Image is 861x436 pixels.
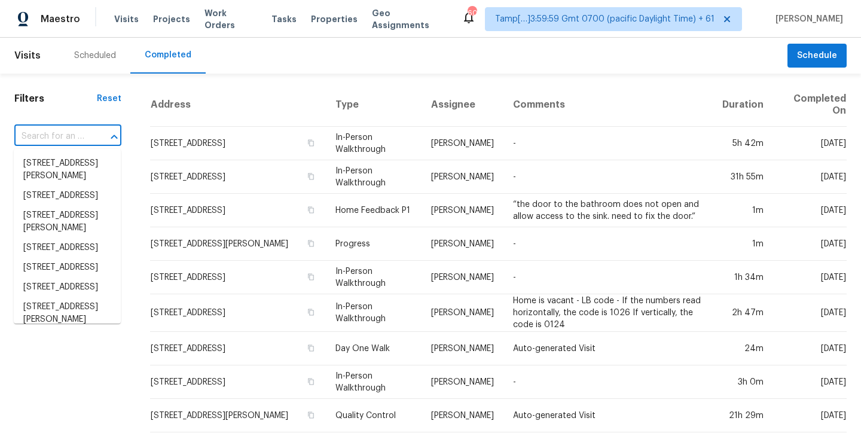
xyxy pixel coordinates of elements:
td: - [503,160,713,194]
th: Address [150,83,326,127]
td: [DATE] [773,194,847,227]
li: [STREET_ADDRESS] [14,186,121,206]
td: In-Person Walkthrough [326,261,422,294]
td: [STREET_ADDRESS] [150,127,326,160]
button: Copy Address [306,238,316,249]
td: 1m [713,194,773,227]
td: [STREET_ADDRESS] [150,194,326,227]
td: [STREET_ADDRESS][PERSON_NAME] [150,227,326,261]
td: In-Person Walkthrough [326,294,422,332]
th: Type [326,83,422,127]
td: 21h 29m [713,399,773,432]
td: [STREET_ADDRESS] [150,160,326,194]
button: Copy Address [306,205,316,215]
td: - [503,127,713,160]
td: Day One Walk [326,332,422,365]
button: Copy Address [306,376,316,387]
span: [PERSON_NAME] [771,13,843,25]
button: Copy Address [306,138,316,148]
td: 2h 47m [713,294,773,332]
div: Reset [97,93,121,105]
td: [STREET_ADDRESS] [150,332,326,365]
span: Visits [114,13,139,25]
td: [STREET_ADDRESS] [150,294,326,332]
div: Scheduled [74,50,116,62]
td: [PERSON_NAME] [422,399,503,432]
td: 5h 42m [713,127,773,160]
th: Duration [713,83,773,127]
td: [DATE] [773,332,847,365]
li: [STREET_ADDRESS] [14,258,121,278]
td: 1h 34m [713,261,773,294]
td: [DATE] [773,227,847,261]
td: [DATE] [773,365,847,399]
td: - [503,227,713,261]
li: [STREET_ADDRESS] [14,238,121,258]
span: Work Orders [204,7,257,31]
h1: Filters [14,93,97,105]
td: In-Person Walkthrough [326,365,422,399]
td: [STREET_ADDRESS] [150,365,326,399]
td: - [503,261,713,294]
td: [PERSON_NAME] [422,365,503,399]
span: Properties [311,13,358,25]
button: Copy Address [306,272,316,282]
td: [PERSON_NAME] [422,227,503,261]
li: [STREET_ADDRESS][PERSON_NAME] [14,297,121,330]
td: [DATE] [773,127,847,160]
td: 1m [713,227,773,261]
td: [PERSON_NAME] [422,294,503,332]
span: Schedule [797,48,837,63]
span: Maestro [41,13,80,25]
td: In-Person Walkthrough [326,160,422,194]
span: Tamp[…]3:59:59 Gmt 0700 (pacific Daylight Time) + 61 [495,13,715,25]
td: In-Person Walkthrough [326,127,422,160]
td: [DATE] [773,261,847,294]
button: Copy Address [306,343,316,353]
td: [PERSON_NAME] [422,194,503,227]
td: [PERSON_NAME] [422,332,503,365]
td: Quality Control [326,399,422,432]
td: [DATE] [773,399,847,432]
td: [PERSON_NAME] [422,160,503,194]
th: Comments [503,83,713,127]
td: 31h 55m [713,160,773,194]
td: Progress [326,227,422,261]
input: Search for an address... [14,127,88,146]
span: Projects [153,13,190,25]
td: [PERSON_NAME] [422,261,503,294]
th: Completed On [773,83,847,127]
li: [STREET_ADDRESS][PERSON_NAME] [14,154,121,186]
li: [STREET_ADDRESS][PERSON_NAME] [14,206,121,238]
span: Tasks [271,15,297,23]
td: [STREET_ADDRESS] [150,261,326,294]
button: Close [106,129,123,145]
div: 601 [468,7,476,19]
td: Auto-generated Visit [503,399,713,432]
button: Copy Address [306,410,316,420]
button: Copy Address [306,307,316,318]
td: Home Feedback P1 [326,194,422,227]
td: - [503,365,713,399]
td: “the door to the bathroom does not open and allow access to the sink. need to fix the door.” [503,194,713,227]
td: Auto-generated Visit [503,332,713,365]
th: Assignee [422,83,503,127]
td: Home is vacant - LB code - If the numbers read horizontally, the code is 1026 If vertically, the ... [503,294,713,332]
div: Completed [145,49,191,61]
td: [PERSON_NAME] [422,127,503,160]
td: 24m [713,332,773,365]
span: Visits [14,42,41,69]
td: 3h 0m [713,365,773,399]
td: [DATE] [773,294,847,332]
button: Copy Address [306,171,316,182]
li: [STREET_ADDRESS] [14,278,121,297]
td: [DATE] [773,160,847,194]
span: Geo Assignments [372,7,447,31]
button: Schedule [787,44,847,68]
td: [STREET_ADDRESS][PERSON_NAME] [150,399,326,432]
